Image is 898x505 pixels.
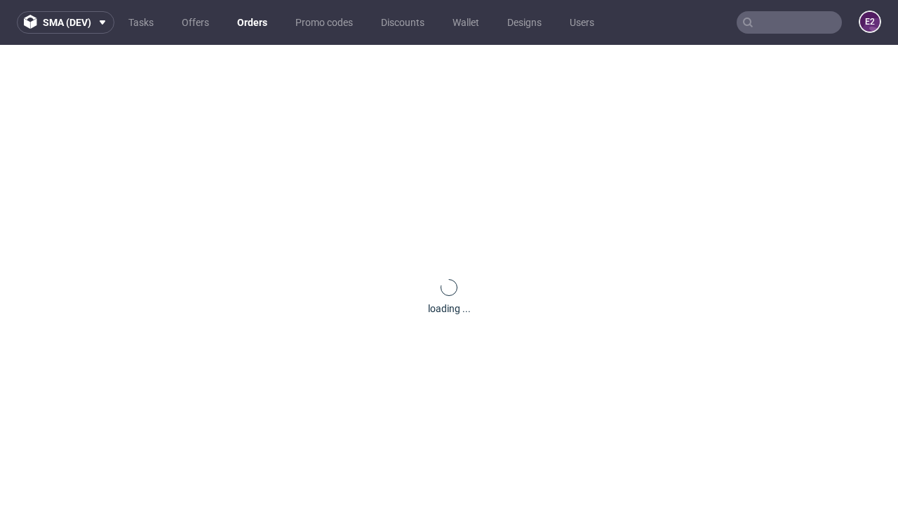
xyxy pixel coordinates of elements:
a: Orders [229,11,276,34]
a: Offers [173,11,217,34]
a: Promo codes [287,11,361,34]
a: Wallet [444,11,488,34]
div: loading ... [428,302,471,316]
a: Tasks [120,11,162,34]
figcaption: e2 [860,12,880,32]
a: Users [561,11,603,34]
a: Discounts [373,11,433,34]
span: sma (dev) [43,18,91,27]
a: Designs [499,11,550,34]
button: sma (dev) [17,11,114,34]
